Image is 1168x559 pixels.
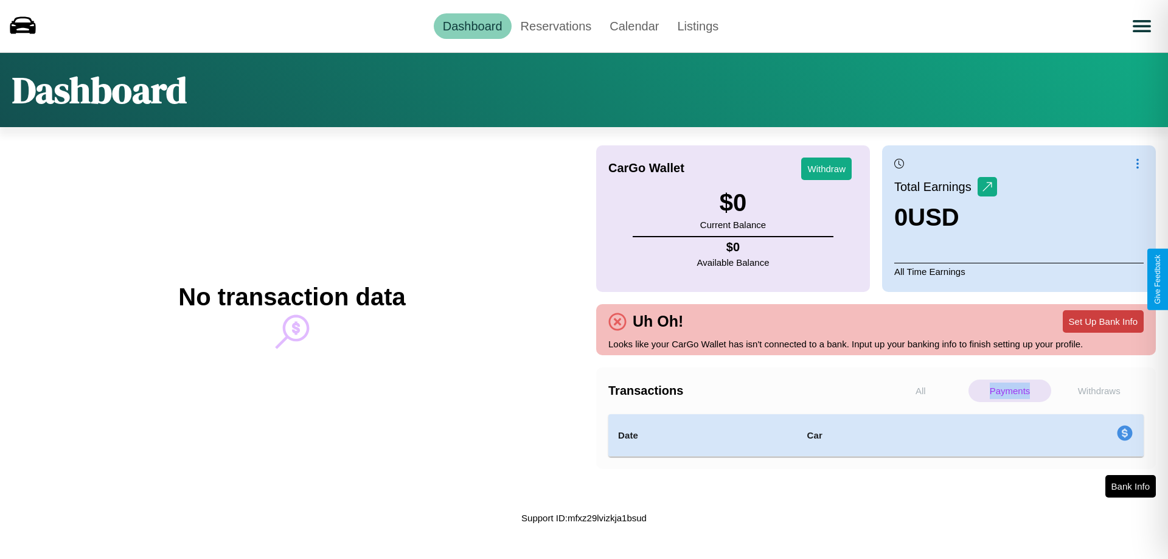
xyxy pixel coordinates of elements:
h1: Dashboard [12,65,187,115]
h4: Car [807,428,954,443]
a: Listings [668,13,728,39]
p: Available Balance [697,254,770,271]
h4: Uh Oh! [627,313,689,330]
h3: 0 USD [894,204,997,231]
p: Payments [968,380,1052,402]
h3: $ 0 [700,189,766,217]
button: Open menu [1125,9,1159,43]
div: Give Feedback [1153,255,1162,304]
button: Set Up Bank Info [1063,310,1144,333]
p: Withdraws [1057,380,1141,402]
button: Withdraw [801,158,852,180]
h2: No transaction data [178,283,405,311]
p: Looks like your CarGo Wallet has isn't connected to a bank. Input up your banking info to finish ... [608,336,1144,352]
button: Bank Info [1105,475,1156,498]
a: Reservations [512,13,601,39]
table: simple table [608,414,1144,457]
p: Support ID: mfxz29lvizkja1bsud [521,510,647,526]
h4: Date [618,428,787,443]
h4: CarGo Wallet [608,161,684,175]
p: All [879,380,962,402]
p: Current Balance [700,217,766,233]
h4: Transactions [608,384,876,398]
h4: $ 0 [697,240,770,254]
a: Calendar [600,13,668,39]
p: All Time Earnings [894,263,1144,280]
p: Total Earnings [894,176,978,198]
a: Dashboard [434,13,512,39]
